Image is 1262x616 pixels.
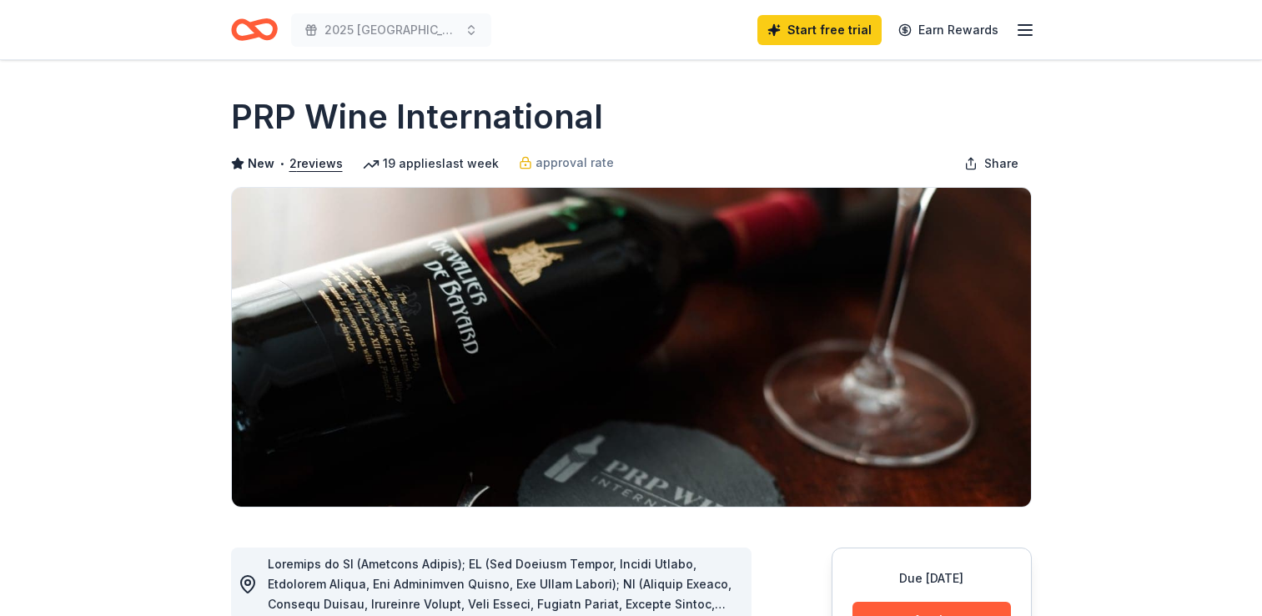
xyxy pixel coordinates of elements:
[852,568,1011,588] div: Due [DATE]
[951,147,1032,180] button: Share
[248,154,274,174] span: New
[535,153,614,173] span: approval rate
[231,10,278,49] a: Home
[231,93,603,140] h1: PRP Wine International
[291,13,491,47] button: 2025 [GEOGRAPHIC_DATA][PERSON_NAME] Auction Fundraiser
[279,157,284,170] span: •
[289,154,343,174] button: 2reviews
[984,154,1018,174] span: Share
[363,154,499,174] div: 19 applies last week
[888,15,1008,45] a: Earn Rewards
[519,153,614,173] a: approval rate
[757,15,882,45] a: Start free trial
[232,188,1031,507] img: Image for PRP Wine International
[324,20,458,40] span: 2025 [GEOGRAPHIC_DATA][PERSON_NAME] Auction Fundraiser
